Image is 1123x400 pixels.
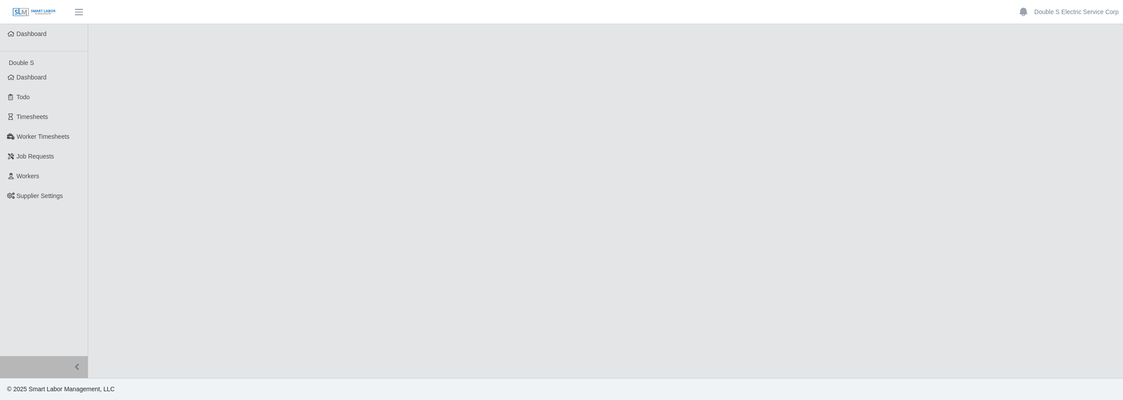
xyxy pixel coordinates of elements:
[17,192,63,199] span: Supplier Settings
[7,386,114,393] span: © 2025 Smart Labor Management, LLC
[17,30,47,37] span: Dashboard
[17,153,54,160] span: Job Requests
[1034,7,1119,17] a: Double S Electric Service Corp
[17,113,48,120] span: Timesheets
[17,74,47,81] span: Dashboard
[17,94,30,101] span: Todo
[9,59,34,66] span: Double S
[17,133,69,140] span: Worker Timesheets
[17,173,39,180] span: Workers
[12,7,56,17] img: SLM Logo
